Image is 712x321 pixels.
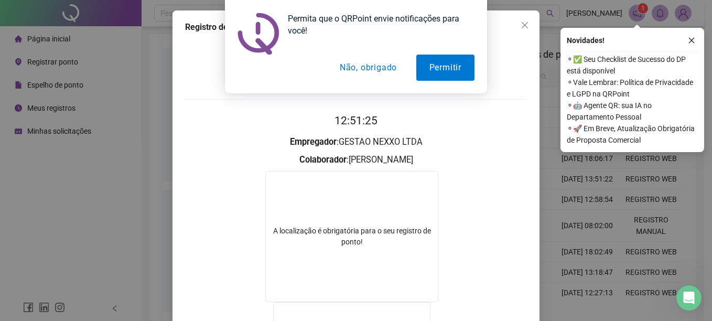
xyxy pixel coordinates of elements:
[299,155,347,165] strong: Colaborador
[416,55,474,81] button: Permitir
[327,55,410,81] button: Não, obrigado
[676,285,702,311] iframe: Intercom live chat
[567,123,698,146] span: ⚬ 🚀 Em Breve, Atualização Obrigatória de Proposta Comercial
[185,135,527,149] h3: : GESTAO NEXXO LTDA
[290,137,337,147] strong: Empregador
[266,226,438,248] div: A localização é obrigatória para o seu registro de ponto!
[567,100,698,123] span: ⚬ 🤖 Agente QR: sua IA no Departamento Pessoal
[185,153,527,167] h3: : [PERSON_NAME]
[238,13,279,55] img: notification icon
[335,114,377,127] time: 12:51:25
[279,13,474,37] div: Permita que o QRPoint envie notificações para você!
